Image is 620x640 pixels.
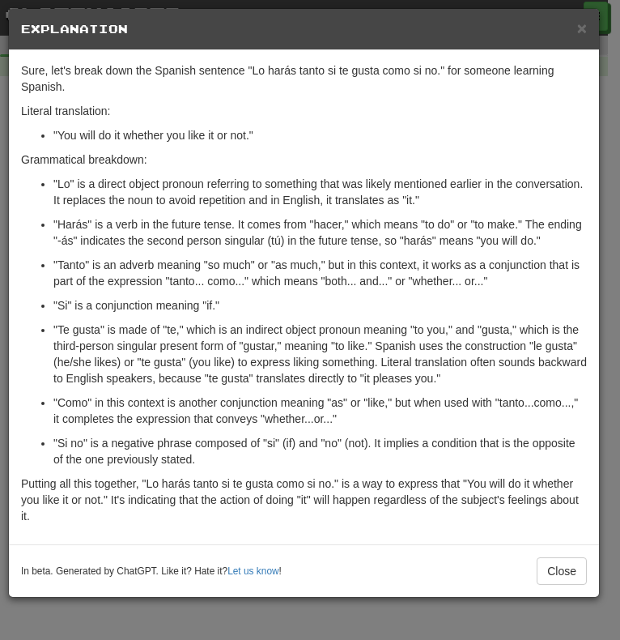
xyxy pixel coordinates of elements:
button: Close [537,557,587,585]
span: × [577,19,587,37]
p: "Si no" is a negative phrase composed of "si" (if) and "no" (not). It implies a condition that is... [53,435,587,467]
a: Let us know [227,565,278,577]
p: Literal translation: [21,103,587,119]
button: Close [577,19,587,36]
li: "You will do it whether you like it or not." [53,127,587,143]
p: "Harás" is a verb in the future tense. It comes from "hacer," which means "to do" or "to make." T... [53,216,587,249]
p: Putting all this together, "Lo harás tanto si te gusta como si no." is a way to express that "You... [21,476,587,524]
p: "Te gusta" is made of "te," which is an indirect object pronoun meaning "to you," and "gusta," wh... [53,322,587,386]
h5: Explanation [21,21,587,37]
p: "Como" in this context is another conjunction meaning "as" or "like," but when used with "tanto..... [53,395,587,427]
p: "Si" is a conjunction meaning "if." [53,297,587,314]
p: Grammatical breakdown: [21,151,587,168]
p: "Tanto" is an adverb meaning "so much" or "as much," but in this context, it works as a conjuncti... [53,257,587,289]
p: Sure, let's break down the Spanish sentence "Lo harás tanto si te gusta como si no." for someone ... [21,62,587,95]
p: "Lo" is a direct object pronoun referring to something that was likely mentioned earlier in the c... [53,176,587,208]
small: In beta. Generated by ChatGPT. Like it? Hate it? ! [21,565,282,578]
